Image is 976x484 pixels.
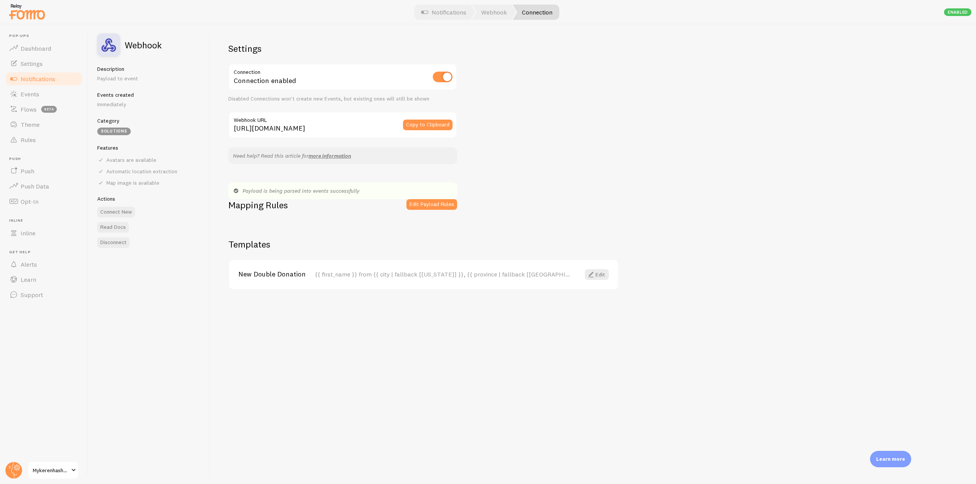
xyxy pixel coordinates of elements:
[315,271,571,278] div: {{ first_name }} from {{ city | fallback [[US_STATE]] }}, {{ province | fallback [[GEOGRAPHIC_DAT...
[97,207,135,217] button: Connect New
[33,466,69,475] span: Mykerenhashana
[5,132,83,147] a: Rules
[21,60,43,67] span: Settings
[21,136,36,144] span: Rules
[21,121,40,128] span: Theme
[21,90,39,98] span: Events
[228,238,619,250] h2: Templates
[21,45,51,52] span: Dashboard
[5,225,83,241] a: Inline
[5,71,83,86] a: Notifications
[5,257,83,272] a: Alerts
[870,451,911,467] div: Learn more
[5,272,83,287] a: Learn
[21,229,35,237] span: Inline
[406,199,457,210] button: Edit Payload Rules
[97,168,201,175] div: Automatic location extraction
[5,179,83,194] a: Push Data
[308,152,351,159] a: more information
[9,157,83,161] span: Push
[21,198,39,205] span: Opt-In
[876,455,905,463] p: Learn more
[97,101,201,108] p: Immediately
[228,199,288,211] h2: Mapping Rules
[8,2,46,21] img: fomo-relay-logo-orange.svg
[21,260,37,268] span: Alerts
[125,40,162,50] h2: Webhook
[97,179,201,186] div: Map image is available
[228,96,457,102] div: Disabled Connections won't create new Events, but existing ones will still be shown
[5,41,83,56] a: Dashboard
[228,64,457,91] div: Connection enabled
[97,65,201,72] h5: Description
[21,182,49,190] span: Push Data
[5,102,83,117] a: Flows beta
[228,182,457,199] div: Payload is being parsed into events successfully
[21,75,55,83] span: Notifications
[9,218,83,223] span: Inline
[97,237,130,248] button: Disconnect
[21,167,34,175] span: Push
[97,195,201,202] h5: Actions
[228,43,457,54] h2: Settings
[5,117,83,132] a: Theme
[5,56,83,71] a: Settings
[21,105,37,113] span: Flows
[97,34,120,56] img: fomo_icons_custom_webhook.svg
[41,106,57,113] span: beta
[27,461,79,479] a: Mykerenhashana
[9,34,83,38] span: Pop-ups
[97,144,201,151] h5: Features
[9,250,83,255] span: Get Help
[21,291,43,299] span: Support
[21,276,36,283] span: Learn
[5,194,83,209] a: Opt-In
[5,163,83,179] a: Push
[97,91,201,98] h5: Events created
[585,269,609,280] a: Edit
[228,112,457,125] label: Webhook URL
[97,117,201,124] h5: Category
[97,222,129,233] a: Read Docs
[97,157,201,163] div: Avatars are available
[233,152,453,160] p: Need help? Read this article for
[5,86,83,102] a: Events
[238,271,315,278] a: New Double Donation
[5,287,83,302] a: Support
[97,128,131,135] div: Solutions
[403,120,453,130] button: Copy to Clipboard
[97,75,201,82] p: Payload to event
